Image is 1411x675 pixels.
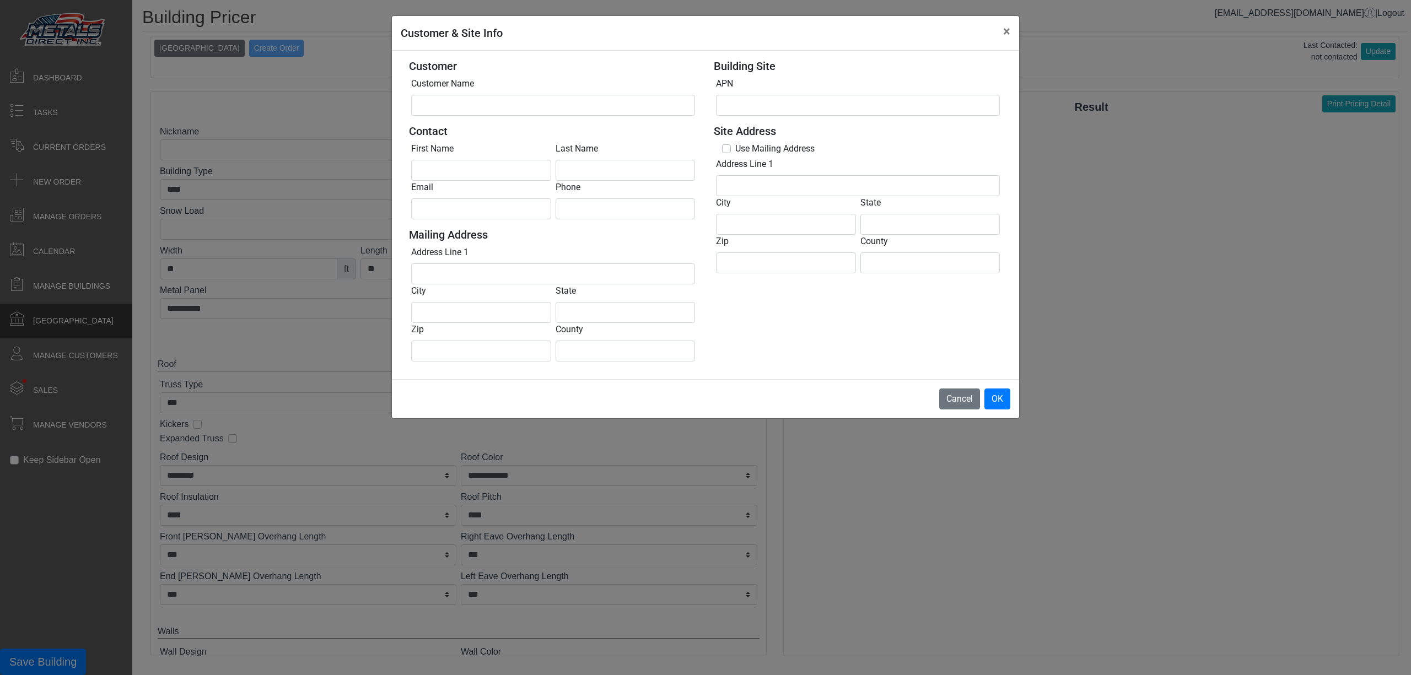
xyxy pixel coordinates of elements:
[411,181,433,194] label: Email
[556,181,580,194] label: Phone
[716,235,729,248] label: Zip
[714,125,1002,138] h5: Site Address
[984,388,1010,409] button: OK
[411,77,474,90] label: Customer Name
[411,142,454,155] label: First Name
[409,228,697,241] h5: Mailing Address
[716,196,731,209] label: City
[939,388,980,409] button: Cancel
[716,77,733,90] label: APN
[409,125,697,138] h5: Contact
[860,235,888,248] label: County
[401,25,503,41] h5: Customer & Site Info
[411,323,424,336] label: Zip
[411,284,426,298] label: City
[735,142,815,155] label: Use Mailing Address
[556,142,598,155] label: Last Name
[409,60,697,73] h5: Customer
[716,158,773,171] label: Address Line 1
[714,60,1002,73] h5: Building Site
[556,284,576,298] label: State
[556,323,583,336] label: County
[994,16,1019,47] button: Close
[411,246,468,259] label: Address Line 1
[860,196,881,209] label: State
